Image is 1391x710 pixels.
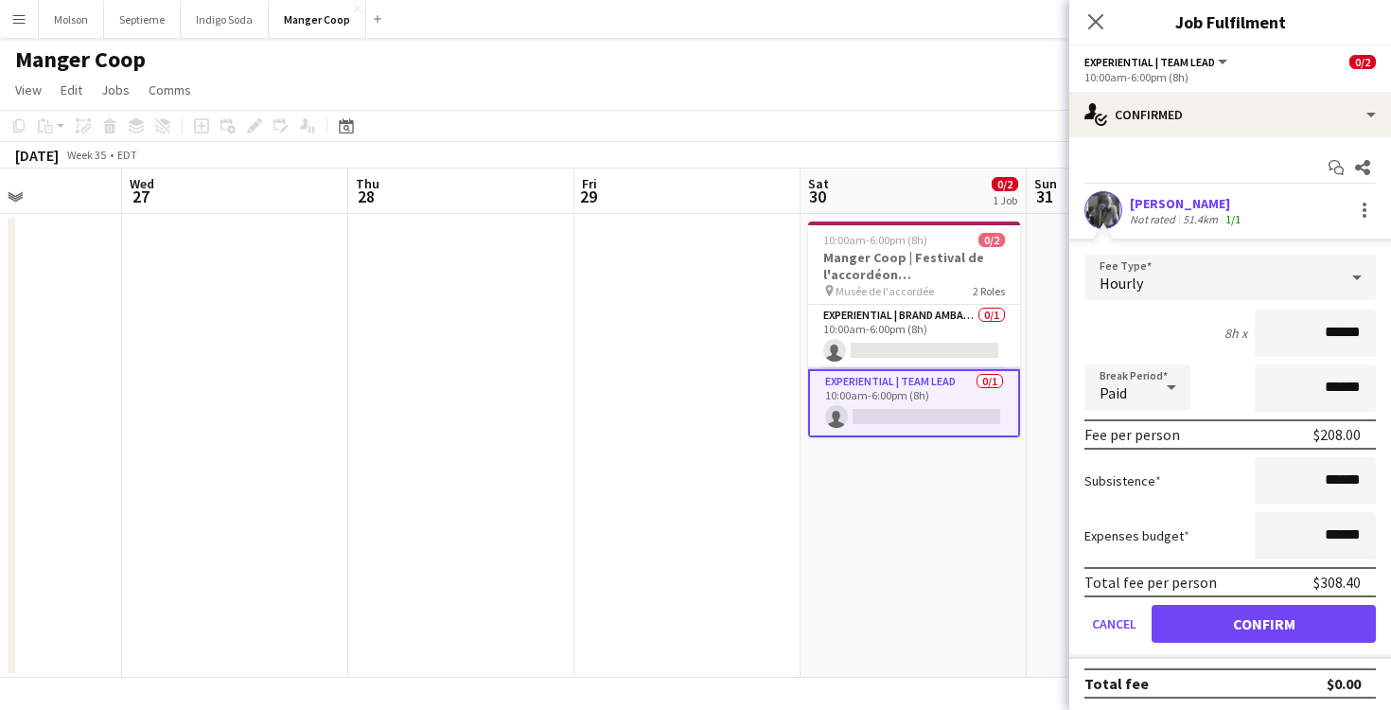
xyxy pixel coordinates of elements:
div: 8h x [1224,325,1247,342]
span: 30 [805,186,829,207]
span: Sat [808,175,829,192]
button: Experiential | Team Lead [1084,55,1230,69]
span: Edit [61,81,82,98]
div: $208.00 [1313,425,1361,444]
button: Indigo Soda [181,1,269,38]
a: Comms [141,78,199,102]
span: 10:00am-6:00pm (8h) [823,233,927,247]
div: 51.4km [1179,212,1222,226]
span: 31 [1031,186,1057,207]
div: [DATE] [15,146,59,165]
span: Sun [1034,175,1057,192]
h3: Job Fulfilment [1069,9,1391,34]
app-card-role: Experiential | Brand Ambassador0/110:00am-6:00pm (8h) [808,305,1020,369]
div: Total fee per person [1084,573,1217,592]
span: Jobs [101,81,130,98]
button: Confirm [1152,605,1376,643]
span: 27 [127,186,154,207]
button: Manger Coop [269,1,366,38]
div: 1 Job [993,193,1017,207]
a: View [8,78,49,102]
span: View [15,81,42,98]
span: 28 [353,186,379,207]
span: 29 [579,186,597,207]
label: Expenses budget [1084,527,1189,544]
span: Paid [1100,383,1127,402]
a: Jobs [94,78,137,102]
app-job-card: 10:00am-6:00pm (8h)0/2Manger Coop | Festival de l'accordéon ([GEOGRAPHIC_DATA], [GEOGRAPHIC_DATA]... [808,222,1020,437]
label: Subsistence [1084,472,1161,489]
button: Septieme [104,1,181,38]
button: Molson [39,1,104,38]
h3: Manger Coop | Festival de l'accordéon ([GEOGRAPHIC_DATA], [GEOGRAPHIC_DATA]) [808,249,1020,283]
span: 0/2 [978,233,1005,247]
app-card-role: Experiential | Team Lead0/110:00am-6:00pm (8h) [808,369,1020,437]
span: Week 35 [62,148,110,162]
div: $0.00 [1327,674,1361,693]
span: 0/2 [992,177,1018,191]
span: Thu [356,175,379,192]
span: Hourly [1100,274,1143,293]
app-skills-label: 1/1 [1225,212,1241,226]
button: Cancel [1084,605,1144,643]
div: 10:00am-6:00pm (8h) [1084,70,1376,84]
a: Edit [53,78,90,102]
span: Experiential | Team Lead [1084,55,1215,69]
span: Wed [130,175,154,192]
div: Not rated [1130,212,1179,226]
span: 2 Roles [973,284,1005,298]
h1: Manger Coop [15,45,146,74]
span: Musée de l'accordée [836,284,934,298]
div: Total fee [1084,674,1149,693]
div: $308.40 [1313,573,1361,592]
span: 0/2 [1349,55,1376,69]
div: Fee per person [1084,425,1180,444]
div: EDT [117,148,137,162]
div: [PERSON_NAME] [1130,195,1244,212]
span: Fri [582,175,597,192]
span: Comms [149,81,191,98]
div: Confirmed [1069,92,1391,137]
